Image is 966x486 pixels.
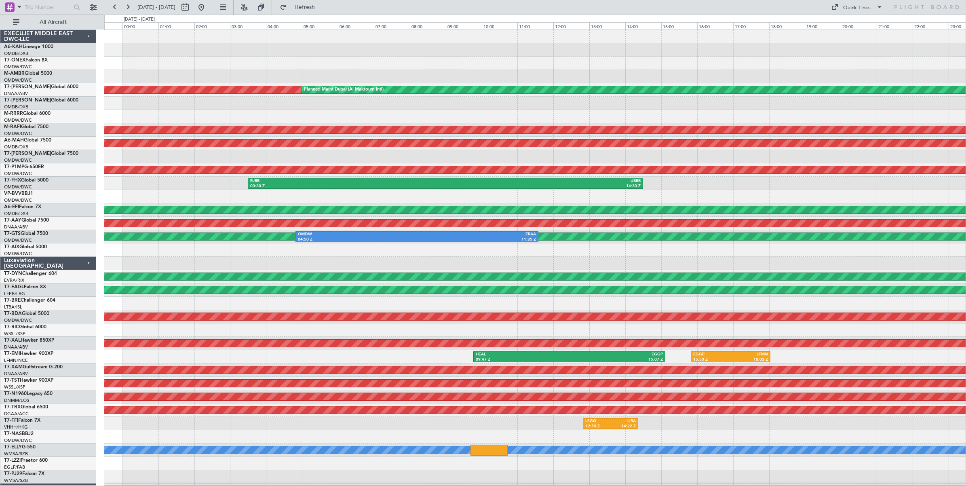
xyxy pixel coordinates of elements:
[4,365,23,370] span: T7-XAM
[569,357,662,363] div: 15:07 Z
[4,64,32,70] a: OMDW/DWC
[4,311,49,316] a: T7-BDAGlobal 5000
[194,22,230,30] div: 02:00
[4,478,28,484] a: WMSA/SZB
[4,471,44,476] a: T7-PJ29Falcon 7X
[4,471,22,476] span: T7-PJ29
[4,391,27,396] span: T7-N1960
[374,22,410,30] div: 07:00
[4,424,28,430] a: VHHH/HKG
[4,205,19,209] span: A6-EFI
[4,245,19,249] span: T7-AIX
[25,1,71,13] input: Trip Number
[4,431,34,436] a: T7-NASBBJ2
[4,58,25,63] span: T7-ONEX
[4,85,51,89] span: T7-[PERSON_NAME]
[4,218,49,223] a: T7-AAYGlobal 7500
[4,325,19,330] span: T7-RIC
[4,378,20,383] span: T7-TST
[86,22,122,30] div: 23:00
[4,411,29,417] a: DGAA/ACC
[585,424,610,429] div: 12:50 Z
[733,22,769,30] div: 17:00
[805,22,841,30] div: 19:00
[4,245,47,249] a: T7-AIXGlobal 5000
[4,85,78,89] a: T7-[PERSON_NAME]Global 6000
[137,4,175,11] span: [DATE] - [DATE]
[4,451,28,457] a: WMSA/SZB
[4,365,63,370] a: T7-XAMGulfstream G-200
[445,184,641,189] div: 14:30 Z
[4,205,41,209] a: A6-EFIFalcon 7X
[4,344,28,350] a: DNAA/ABV
[877,22,913,30] div: 21:00
[4,437,32,444] a: OMDW/DWC
[625,22,661,30] div: 14:00
[4,331,25,337] a: WSSL/XSP
[4,418,18,423] span: T7-FFI
[4,191,33,196] a: VP-BVVBBJ1
[4,178,49,183] a: T7-FHXGlobal 5000
[4,98,51,103] span: T7-[PERSON_NAME]
[4,197,32,203] a: OMDW/DWC
[4,125,49,129] a: M-RAFIGlobal 7500
[4,77,32,83] a: OMDW/DWC
[827,1,887,14] button: Quick Links
[417,232,536,237] div: ZBAA
[4,151,78,156] a: T7-[PERSON_NAME]Global 7500
[913,22,949,30] div: 22:00
[585,418,610,424] div: LSGG
[4,58,48,63] a: T7-ONEXFalcon 8X
[276,1,325,14] button: Refresh
[417,237,536,243] div: 11:35 Z
[4,397,29,404] a: DNMM/LOS
[4,304,22,310] a: LTBA/ISL
[482,22,518,30] div: 10:00
[4,171,32,177] a: OMDW/DWC
[4,125,21,129] span: M-RAFI
[288,4,322,10] span: Refresh
[4,277,24,283] a: EVRA/RIX
[4,271,57,276] a: T7-DYNChallenger 604
[476,352,569,357] div: HEAL
[4,224,28,230] a: DNAA/ABV
[4,445,36,450] a: T7-ELLYG-550
[693,357,731,363] div: 15:50 Z
[250,178,445,184] div: RJBB
[4,151,51,156] span: T7-[PERSON_NAME]
[338,22,374,30] div: 06:00
[4,418,40,423] a: T7-FFIFalcon 7X
[731,357,768,363] div: 18:03 Z
[4,405,21,410] span: T7-TRX
[4,117,32,123] a: OMDW/DWC
[4,325,46,330] a: T7-RICGlobal 6000
[517,22,553,30] div: 11:00
[4,291,25,297] a: LFPB/LBG
[4,111,51,116] a: M-RRRRGlobal 6000
[4,231,21,236] span: T7-GTS
[9,16,88,29] button: All Aircraft
[4,298,55,303] a: T7-BREChallenger 604
[4,237,32,243] a: OMDW/DWC
[661,22,697,30] div: 15:00
[445,178,641,184] div: UBBB
[611,418,636,424] div: LIRA
[693,352,731,357] div: EGGP
[4,218,21,223] span: T7-AAY
[4,184,32,190] a: OMDW/DWC
[4,98,78,103] a: T7-[PERSON_NAME]Global 6000
[298,232,417,237] div: OMDW
[4,91,28,97] a: DNAA/ABV
[4,378,53,383] a: T7-TSTHawker 900XP
[4,338,21,343] span: T7-XAL
[446,22,482,30] div: 09:00
[843,4,871,12] div: Quick Links
[4,71,25,76] span: M-AMBR
[4,351,53,356] a: T7-EMIHawker 900XP
[250,184,445,189] div: 03:30 Z
[4,131,32,137] a: OMDW/DWC
[4,458,21,463] span: T7-LZZI
[4,51,28,57] a: OMDB/DXB
[4,271,22,276] span: T7-DYN
[4,104,28,110] a: OMDB/DXB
